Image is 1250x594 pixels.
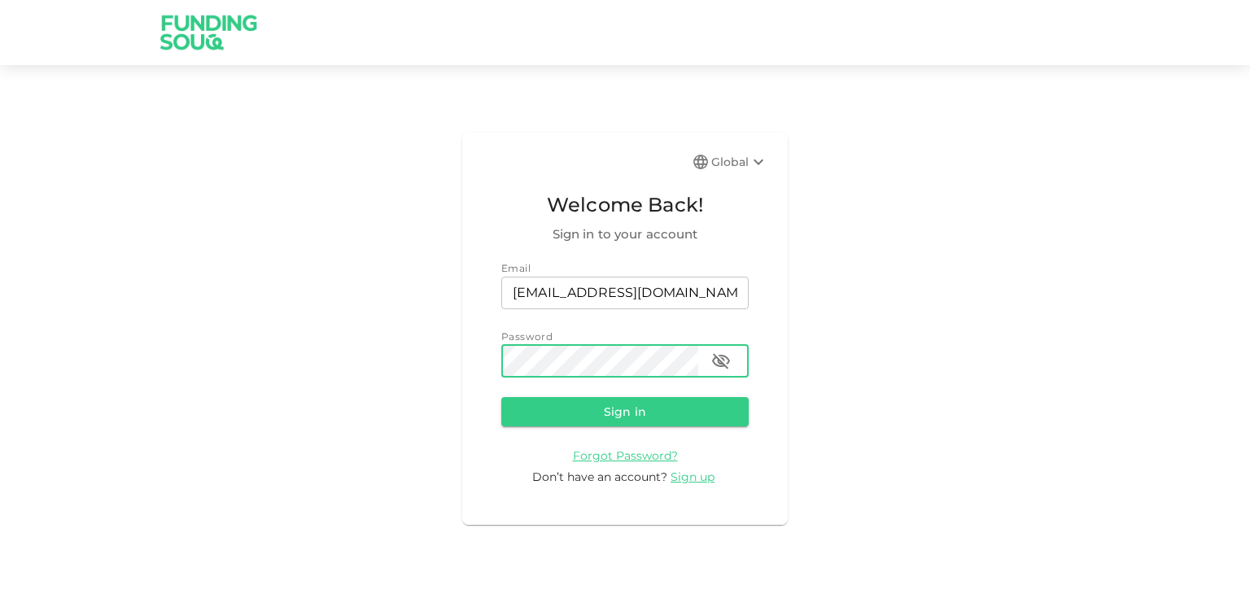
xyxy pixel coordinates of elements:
[573,448,678,463] a: Forgot Password?
[501,277,749,309] input: email
[711,152,768,172] div: Global
[501,330,553,343] span: Password
[532,470,667,484] span: Don’t have an account?
[501,397,749,426] button: Sign in
[501,345,698,378] input: password
[671,470,715,484] span: Sign up
[501,262,531,274] span: Email
[501,190,749,221] span: Welcome Back!
[501,225,749,244] span: Sign in to your account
